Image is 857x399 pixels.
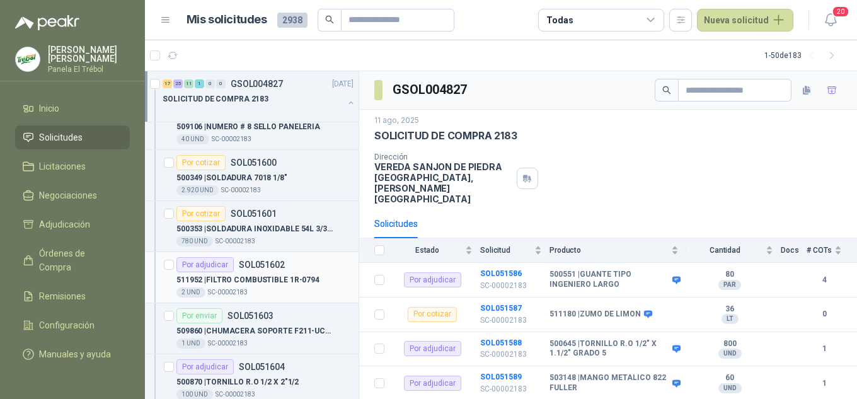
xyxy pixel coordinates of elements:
img: Logo peakr [15,15,79,30]
div: Por cotizar [408,307,457,322]
span: Adjudicación [39,217,90,231]
p: SC-00002183 [221,185,261,195]
span: Negociaciones [39,188,97,202]
b: 60 [686,373,773,383]
button: Nueva solicitud [697,9,793,32]
div: Por cotizar [176,155,226,170]
div: 1 - 50 de 183 [764,45,842,66]
b: 4 [807,274,842,286]
div: 0 [216,79,226,88]
p: 511952 | FILTRO COMBUSTIBLE 1R-0794 [176,274,319,286]
div: Por adjudicar [176,257,234,272]
b: 36 [686,304,773,315]
p: Panela El Trébol [48,66,130,73]
a: Negociaciones [15,183,130,207]
p: 11 ago, 2025 [374,115,419,127]
span: Producto [549,246,669,255]
span: 20 [832,6,849,18]
div: Por adjudicar [404,376,461,391]
a: Órdenes de Compra [15,241,130,279]
span: Estado [392,246,463,255]
p: SC-00002183 [216,236,255,246]
p: SC-00002183 [480,383,542,395]
th: Producto [549,238,686,263]
a: Solicitudes [15,125,130,149]
a: Por cotizarSOL051601500353 |SOLDADURA INOXIDABLE 54L 3/32"780 UNDSC-00002183 [145,201,359,252]
div: LT [722,314,739,324]
span: Licitaciones [39,159,86,173]
div: Por enviar [176,308,222,323]
p: SOL051600 [231,158,277,167]
a: Licitaciones [15,154,130,178]
p: 500870 | TORNILLO R.O 1/2 X 2"1/2 [176,376,299,388]
div: 1 [195,79,204,88]
p: SOL051601 [231,209,277,218]
span: Manuales y ayuda [39,347,111,361]
div: 0 [205,79,215,88]
th: # COTs [807,238,857,263]
p: SC-00002183 [480,315,542,327]
p: SOL051602 [239,260,285,269]
span: 2938 [277,13,308,28]
a: Inicio [15,96,130,120]
a: Por enviarSOL051603509860 |CHUMACERA SOPORTE F211-UC2111 UNDSC-00002183 [145,303,359,354]
p: SC-00002183 [208,287,248,298]
div: 25 [173,79,183,88]
div: 17 [163,79,172,88]
div: 2.920 UND [176,185,219,195]
a: Por cotizarSOL051599509106 |NUMERO # 8 SELLO PANELERIA40 UNDSC-00002183 [145,99,359,150]
a: SOL051586 [480,269,522,278]
div: UND [718,383,742,393]
b: 80 [686,270,773,280]
b: 511180 | ZUMO DE LIMON [549,309,641,320]
p: SC-00002183 [208,338,248,349]
div: Solicitudes [374,217,418,231]
th: Cantidad [686,238,781,263]
b: 1 [807,378,842,390]
a: SOL051588 [480,338,522,347]
p: 509106 | NUMERO # 8 SELLO PANELERIA [176,121,320,133]
a: Remisiones [15,284,130,308]
button: 20 [819,9,842,32]
div: 11 [184,79,193,88]
b: 800 [686,339,773,349]
span: Solicitudes [39,130,83,144]
div: 40 UND [176,134,209,144]
a: Manuales y ayuda [15,342,130,366]
th: Estado [392,238,480,263]
div: Por adjudicar [404,272,461,287]
div: PAR [718,280,741,290]
p: SC-00002183 [212,134,251,144]
th: Solicitud [480,238,549,263]
div: Por cotizar [176,206,226,221]
b: 0 [807,308,842,320]
a: Por cotizarSOL051600500349 |SOLDADURA 7018 1/8"2.920 UNDSC-00002183 [145,150,359,201]
p: SOLICITUD DE COMPRA 2183 [374,129,517,142]
th: Docs [781,238,807,263]
div: 2 UND [176,287,205,298]
a: SOL051589 [480,373,522,381]
p: GSOL004827 [231,79,283,88]
p: SOLICITUD DE COMPRA 2183 [163,93,268,105]
div: Por adjudicar [176,359,234,374]
a: 17 25 11 1 0 0 GSOL004827[DATE] SOLICITUD DE COMPRA 2183 [163,76,356,117]
p: VEREDA SANJON DE PIEDRA [GEOGRAPHIC_DATA] , [PERSON_NAME][GEOGRAPHIC_DATA] [374,161,512,204]
div: UND [718,349,742,359]
b: 1 [807,343,842,355]
span: Configuración [39,318,95,332]
span: search [662,86,671,95]
p: SOL051604 [239,362,285,371]
span: Órdenes de Compra [39,246,118,274]
div: Por adjudicar [404,341,461,356]
span: search [325,15,334,24]
span: Inicio [39,101,59,115]
b: 503148 | MANGO METALICO 822 FULLER [549,373,669,393]
b: 500551 | GUANTE TIPO INGENIERO LARGO [549,270,669,289]
a: SOL051587 [480,304,522,313]
p: SC-00002183 [480,280,542,292]
div: 1 UND [176,338,205,349]
a: Configuración [15,313,130,337]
